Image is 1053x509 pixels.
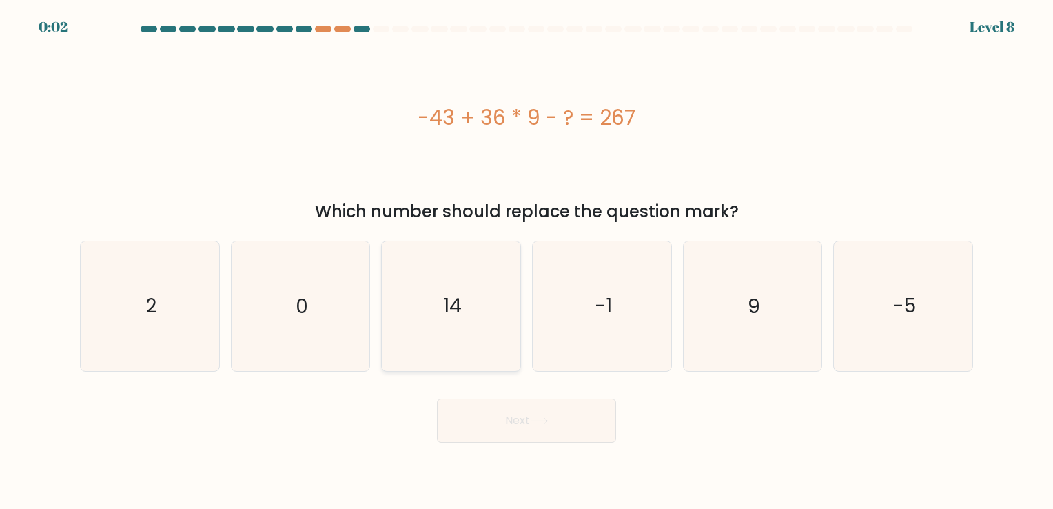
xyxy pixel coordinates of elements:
div: Which number should replace the question mark? [88,199,965,224]
text: -5 [893,293,916,320]
text: 14 [443,293,462,320]
text: 0 [296,293,308,320]
button: Next [437,399,616,443]
text: -1 [595,293,612,320]
text: 2 [145,293,156,320]
div: -43 + 36 * 9 - ? = 267 [80,102,973,133]
div: 0:02 [39,17,68,37]
div: Level 8 [970,17,1014,37]
text: 9 [748,293,759,320]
